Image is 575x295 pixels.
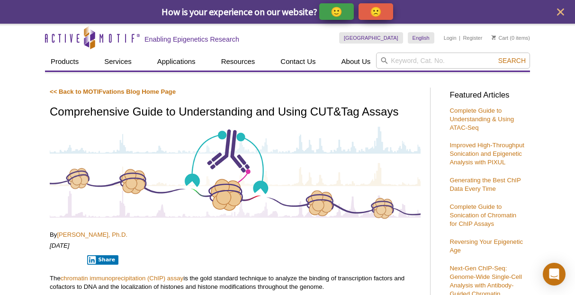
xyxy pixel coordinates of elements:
li: | [459,32,460,44]
a: << Back to MOTIFvations Blog Home Page [50,88,176,95]
em: [DATE] [50,242,70,249]
a: [PERSON_NAME], Ph.D. [57,231,127,238]
button: Share [87,255,119,265]
h3: Featured Articles [449,91,525,99]
p: 🙁 [370,6,382,18]
button: Search [495,56,529,65]
h2: Enabling Epigenetics Research [144,35,239,44]
a: Complete Guide to Understanding & Using ATAC-Seq [449,107,514,131]
img: Your Cart [492,35,496,40]
input: Keyword, Cat. No. [376,53,530,69]
p: The is the gold standard technique to analyze the binding of transcription factors and cofactors ... [50,274,421,291]
a: Complete Guide to Sonication of Chromatin for ChIP Assays [449,203,516,227]
li: (0 items) [492,32,530,44]
div: Open Intercom Messenger [543,263,566,286]
p: 🙂 [331,6,342,18]
a: chromatin immunoprecipitation (ChIP) assay [61,275,183,282]
a: Improved High-Throughput Sonication and Epigenetic Analysis with PIXUL [449,142,524,166]
a: About Us [336,53,377,71]
a: Register [463,35,482,41]
span: How is your experience on our website? [162,6,317,18]
a: English [408,32,434,44]
h1: Comprehensive Guide to Understanding and Using CUT&Tag Assays [50,106,421,119]
a: Products [45,53,84,71]
a: Services [99,53,137,71]
iframe: X Post Button [50,255,81,264]
a: Applications [152,53,201,71]
a: Cart [492,35,508,41]
span: Search [498,57,526,64]
a: Login [444,35,457,41]
a: Reversing Your Epigenetic Age [449,238,523,254]
a: Resources [216,53,261,71]
a: [GEOGRAPHIC_DATA] [339,32,403,44]
img: Antibody-Based Tagmentation Notes [50,125,421,220]
button: close [555,6,566,18]
p: By [50,231,421,239]
a: Contact Us [275,53,321,71]
a: Generating the Best ChIP Data Every Time [449,177,521,192]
